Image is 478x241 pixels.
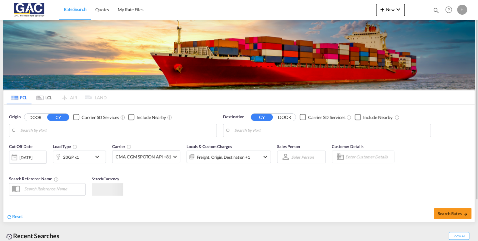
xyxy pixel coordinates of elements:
button: icon-plus 400-fgNewicon-chevron-down [376,4,405,16]
span: Origin [9,114,20,120]
span: Search Currency [92,177,119,181]
div: icon-magnify [433,7,440,16]
div: Include Nearby [137,114,166,120]
md-icon: icon-chevron-down [93,153,104,161]
md-icon: Your search will be saved by the below given name [54,177,59,182]
md-icon: icon-arrow-right [463,212,468,216]
span: CMA CGM SPOTON API +81 [116,154,171,160]
img: 9f305d00dc7b11eeb4548362177db9c3.png [9,3,52,17]
md-icon: The selected Trucker/Carrierwill be displayed in the rate results If the rates are from another f... [127,144,132,149]
input: Search Reference Name [21,184,85,193]
div: Include Nearby [363,114,392,120]
span: Help [443,4,454,15]
md-checkbox: Checkbox No Ink [128,114,166,120]
md-checkbox: Checkbox No Ink [355,114,392,120]
span: Search Rates [438,211,468,216]
div: H [457,5,467,15]
div: [DATE] [9,151,47,164]
div: Carrier SD Services [308,114,345,120]
button: CY [47,114,69,121]
md-datepicker: Select [9,163,14,172]
button: DOOR [274,114,296,121]
md-icon: Unchecked: Ignores neighbouring ports when fetching rates.Checked : Includes neighbouring ports w... [167,115,172,120]
button: Search Ratesicon-arrow-right [434,208,471,219]
md-icon: Unchecked: Search for CY (Container Yard) services for all selected carriers.Checked : Search for... [120,115,125,120]
input: Search by Port [234,126,427,135]
md-icon: icon-refresh [7,214,12,220]
div: 20GP x1icon-chevron-down [53,151,106,163]
div: Freight Origin Destination Factory Stuffingicon-chevron-down [187,151,271,163]
md-icon: Unchecked: Search for CY (Container Yard) services for all selected carriers.Checked : Search for... [346,115,351,120]
md-checkbox: Checkbox No Ink [300,114,345,120]
md-select: Sales Person [291,152,314,162]
div: Freight Origin Destination Factory Stuffing [197,153,250,162]
md-icon: icon-chevron-down [395,6,402,13]
md-tab-item: LCL [32,90,57,104]
span: Carrier [112,144,132,149]
span: Show All [449,232,469,240]
input: Search by Port [20,126,213,135]
span: Customer Details [332,144,363,149]
span: Quotes [95,7,109,12]
md-icon: Unchecked: Ignores neighbouring ports when fetching rates.Checked : Includes neighbouring ports w... [394,115,399,120]
button: CY [251,114,273,121]
md-icon: icon-chevron-down [261,153,269,161]
span: Destination [223,114,244,120]
md-checkbox: Checkbox No Ink [73,114,119,120]
div: Origin DOOR CY Checkbox No InkUnchecked: Search for CY (Container Yard) services for all selected... [3,105,475,222]
md-icon: icon-information-outline [72,144,77,149]
md-pagination-wrapper: Use the left and right arrow keys to navigate between tabs [7,90,107,104]
span: Sales Person [277,144,300,149]
div: Carrier SD Services [82,114,119,120]
span: Reset [12,214,23,219]
md-icon: icon-backup-restore [6,233,13,240]
div: Help [443,4,457,16]
md-icon: icon-plus 400-fg [379,6,386,13]
button: DOOR [24,114,46,121]
div: icon-refreshReset [7,213,23,220]
input: Enter Customer Details [345,152,392,162]
span: New [379,7,402,12]
span: Search Reference Name [9,176,59,181]
img: LCL+%26+FCL+BACKGROUND.png [3,20,475,90]
md-icon: icon-magnify [433,7,440,14]
div: [DATE] [19,155,32,160]
span: My Rate Files [118,7,143,12]
span: Rate Search [64,7,87,12]
md-tab-item: FCL [7,90,32,104]
span: Locals & Custom Charges [187,144,232,149]
span: Load Type [53,144,77,149]
div: 20GP x1 [63,153,79,162]
span: Cut Off Date [9,144,32,149]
